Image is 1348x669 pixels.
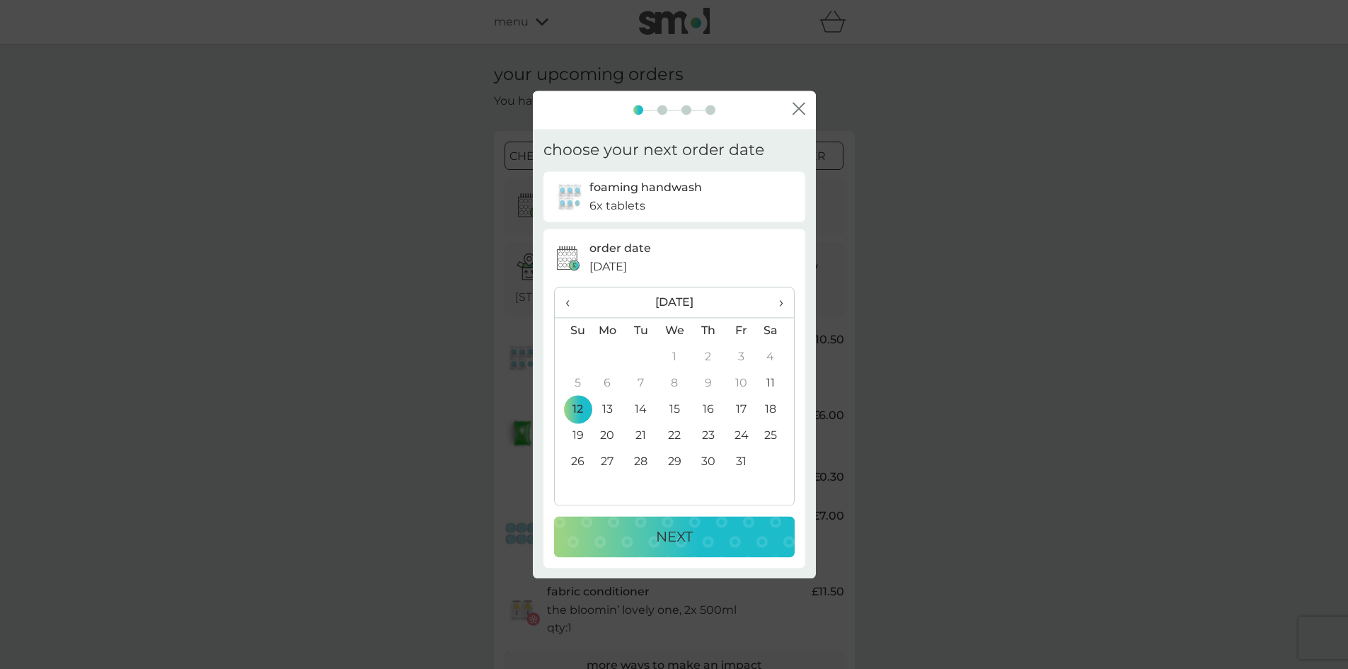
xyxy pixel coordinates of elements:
th: [DATE] [591,287,759,318]
td: 16 [691,396,725,423]
th: Su [555,318,591,345]
span: [DATE] [589,258,627,276]
td: 15 [657,396,691,423]
td: 2 [691,344,725,370]
td: 8 [657,370,691,396]
p: 6x tablets [589,197,645,215]
td: 26 [555,449,591,475]
td: 10 [725,370,758,396]
p: foaming handwash [589,179,702,198]
th: We [657,318,691,345]
td: 19 [555,423,591,449]
td: 12 [555,396,591,423]
button: NEXT [554,516,795,557]
p: NEXT [656,525,693,548]
td: 23 [691,423,725,449]
td: 5 [555,370,591,396]
td: 21 [624,423,657,449]
th: Fr [725,318,758,345]
th: Mo [591,318,625,345]
h2: choose your next order date [543,139,764,161]
td: 17 [725,396,758,423]
th: Sa [758,318,793,345]
td: 6 [591,370,625,396]
td: 29 [657,449,691,475]
img: foaming handwash [554,181,586,213]
span: ‹ [565,287,580,317]
p: order date [589,240,651,258]
td: 24 [725,423,758,449]
td: 4 [758,344,793,370]
td: 18 [758,396,793,423]
td: 27 [591,449,625,475]
td: 28 [624,449,657,475]
td: 9 [691,370,725,396]
td: 13 [591,396,625,423]
td: 31 [725,449,758,475]
th: Th [691,318,725,345]
td: 11 [758,370,793,396]
td: 30 [691,449,725,475]
td: 20 [591,423,625,449]
td: 3 [725,344,758,370]
button: close [793,102,805,117]
th: Tu [624,318,657,345]
td: 1 [657,344,691,370]
span: › [768,287,783,317]
td: 22 [657,423,691,449]
td: 25 [758,423,793,449]
td: 7 [624,370,657,396]
td: 14 [624,396,657,423]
